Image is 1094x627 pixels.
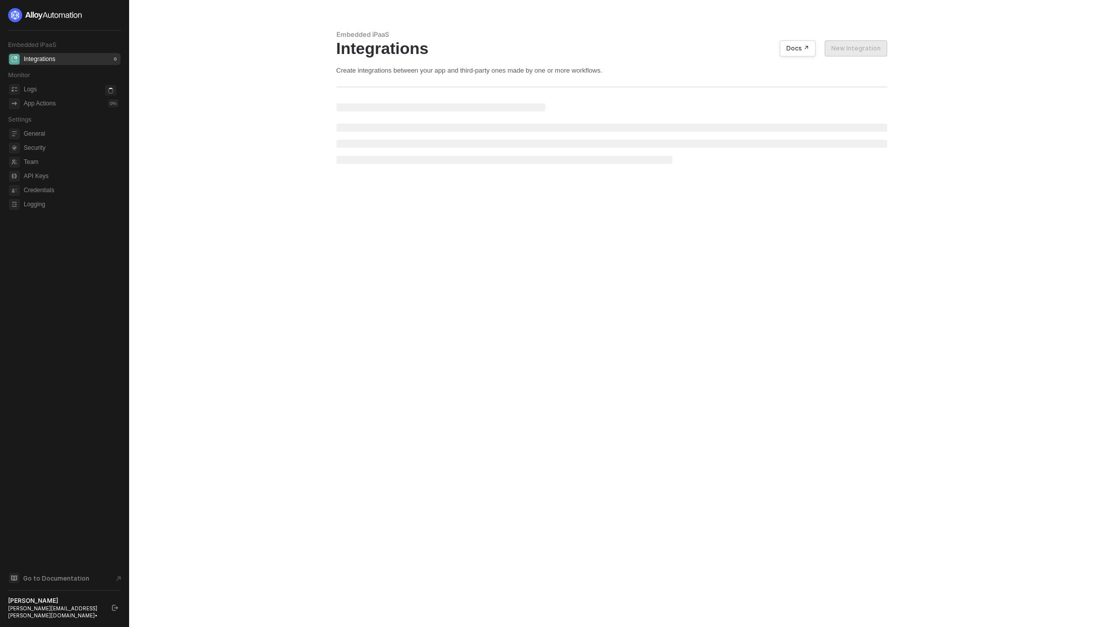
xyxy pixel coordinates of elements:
[780,40,816,56] button: Docs ↗
[8,71,30,79] span: Monitor
[24,184,119,196] span: Credentials
[9,199,20,210] span: logging
[24,55,55,64] div: Integrations
[24,142,119,154] span: Security
[24,198,119,210] span: Logging
[8,8,83,22] img: logo
[24,170,119,182] span: API Keys
[8,41,56,48] span: Embedded iPaaS
[112,55,119,63] div: 0
[8,572,121,584] a: Knowledge Base
[9,157,20,167] span: team
[9,143,20,153] span: security
[336,30,887,39] div: Embedded iPaaS
[9,129,20,139] span: general
[9,98,20,109] span: icon-app-actions
[24,85,37,94] div: Logs
[825,40,887,56] button: New Integration
[24,128,119,140] span: General
[105,85,116,96] span: icon-loader
[9,84,20,95] span: icon-logs
[112,605,118,611] span: logout
[8,605,103,619] div: [PERSON_NAME][EMAIL_ADDRESS][PERSON_NAME][DOMAIN_NAME] •
[23,574,89,583] span: Go to Documentation
[8,597,103,605] div: [PERSON_NAME]
[9,171,20,182] span: api-key
[786,44,809,52] div: Docs ↗
[24,99,55,108] div: App Actions
[9,573,19,583] span: documentation
[24,156,119,168] span: Team
[8,116,31,123] span: Settings
[336,39,887,58] div: Integrations
[9,54,20,65] span: integrations
[9,185,20,196] span: credentials
[336,66,887,75] div: Create integrations between your app and third-party ones made by one or more workflows.
[8,8,121,22] a: logo
[108,99,119,107] div: 0 %
[113,574,124,584] span: document-arrow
